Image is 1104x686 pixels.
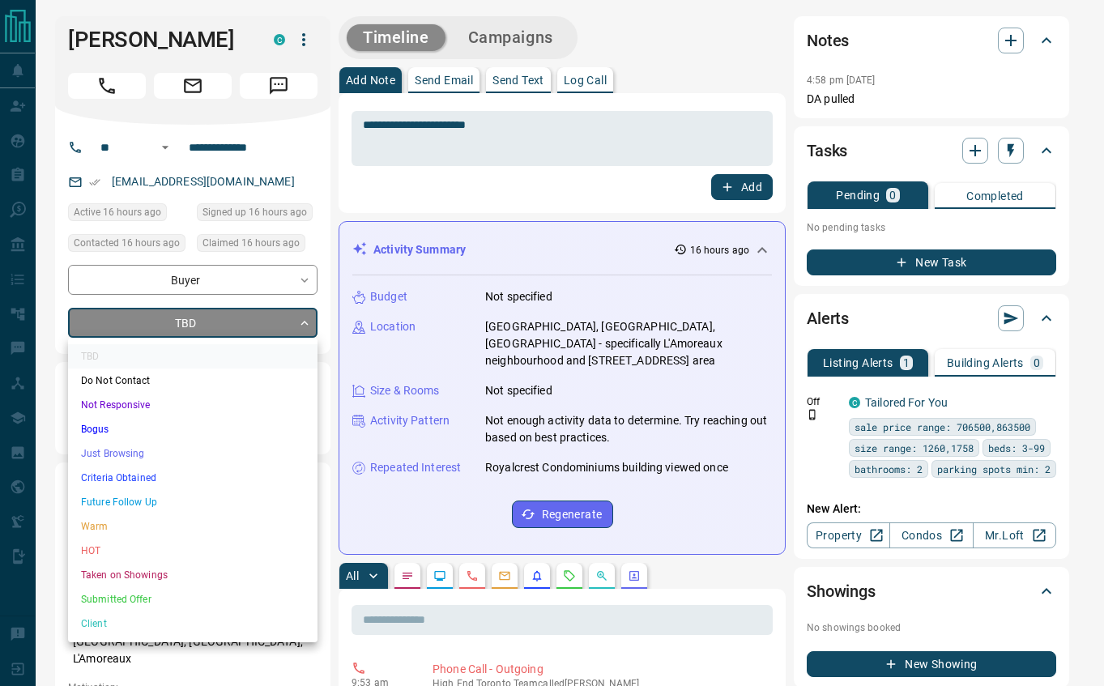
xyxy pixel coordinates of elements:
[68,587,318,611] li: Submitted Offer
[68,490,318,514] li: Future Follow Up
[68,369,318,393] li: Do Not Contact
[68,611,318,636] li: Client
[68,466,318,490] li: Criteria Obtained
[68,393,318,417] li: Not Responsive
[68,417,318,441] li: Bogus
[68,441,318,466] li: Just Browsing
[68,539,318,563] li: HOT
[68,514,318,539] li: Warm
[68,563,318,587] li: Taken on Showings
